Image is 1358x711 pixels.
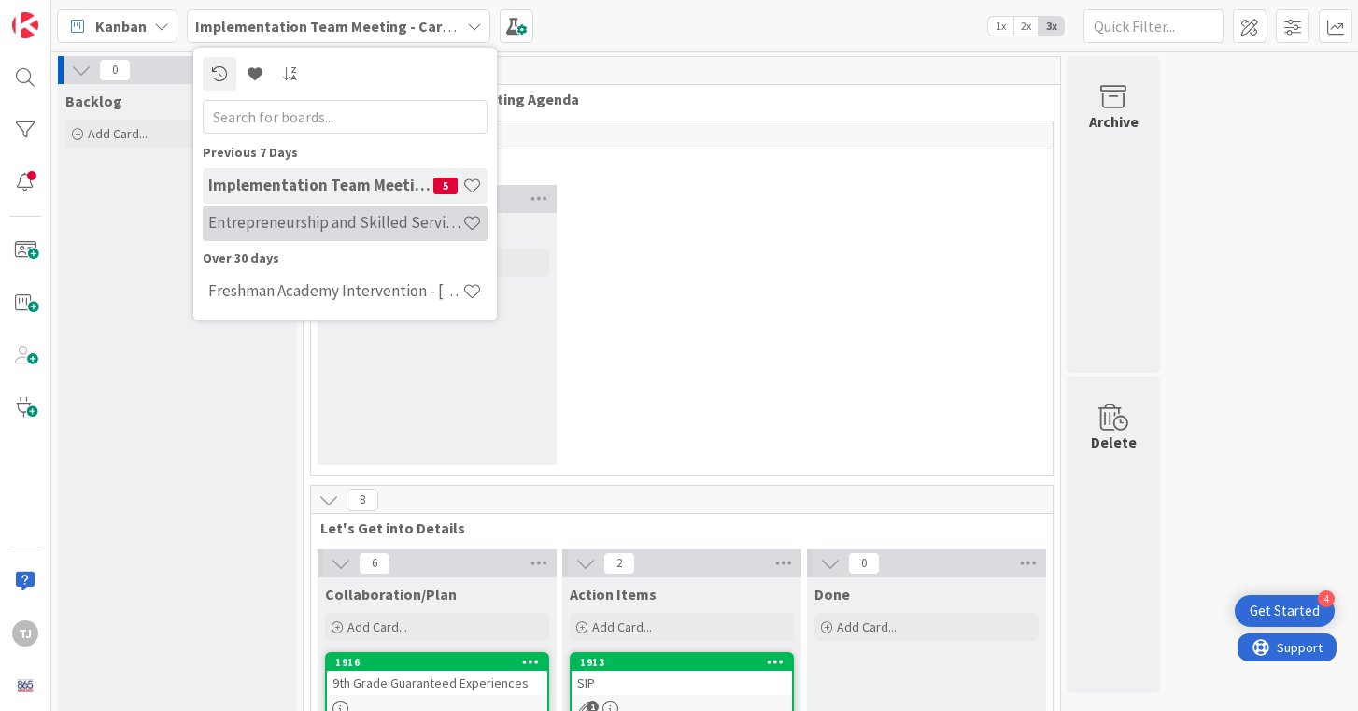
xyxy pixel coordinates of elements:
[988,17,1013,36] span: 1x
[12,620,38,647] div: TJ
[1039,17,1064,36] span: 3x
[1235,595,1335,627] div: Open Get Started checklist, remaining modules: 4
[433,178,458,194] span: 5
[12,673,38,699] img: avatar
[12,12,38,38] img: Visit kanbanzone.com
[327,671,547,695] div: 9th Grade Guaranteed Experiences
[203,143,488,163] div: Previous 7 Days
[1089,110,1139,133] div: Archive
[203,100,488,134] input: Search for boards...
[320,519,1029,537] span: Let's Get into Details
[325,585,457,604] span: Collaboration/Plan
[347,489,378,511] span: 8
[327,654,547,695] div: 19169th Grade Guaranteed Experiences
[313,90,1037,108] span: Implementation Team Meeting Agenda
[1083,9,1224,43] input: Quick Filter...
[592,619,652,635] span: Add Card...
[320,154,1029,173] span: Meeting Basics
[99,59,131,81] span: 0
[572,671,792,695] div: SIP
[88,125,148,142] span: Add Card...
[1318,590,1335,607] div: 4
[603,552,635,575] span: 2
[203,249,488,268] div: Over 30 days
[580,656,792,669] div: 1913
[1091,431,1137,453] div: Delete
[195,17,523,36] b: Implementation Team Meeting - Career Themed
[347,619,407,635] span: Add Card...
[1250,602,1320,620] div: Get Started
[208,213,462,232] h4: Entrepreneurship and Skilled Services Interventions - [DATE]-[DATE]
[208,281,462,300] h4: Freshman Academy Intervention - [DATE]-[DATE]
[359,552,390,575] span: 6
[848,552,880,575] span: 0
[570,585,657,604] span: Action Items
[95,15,147,37] span: Kanban
[208,176,433,194] h4: Implementation Team Meeting - Career Themed
[39,3,85,25] span: Support
[814,585,850,604] span: Done
[572,654,792,671] div: 1913
[1013,17,1039,36] span: 2x
[327,654,547,671] div: 1916
[837,619,897,635] span: Add Card...
[335,656,547,669] div: 1916
[572,654,792,695] div: 1913SIP
[65,92,122,110] span: Backlog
